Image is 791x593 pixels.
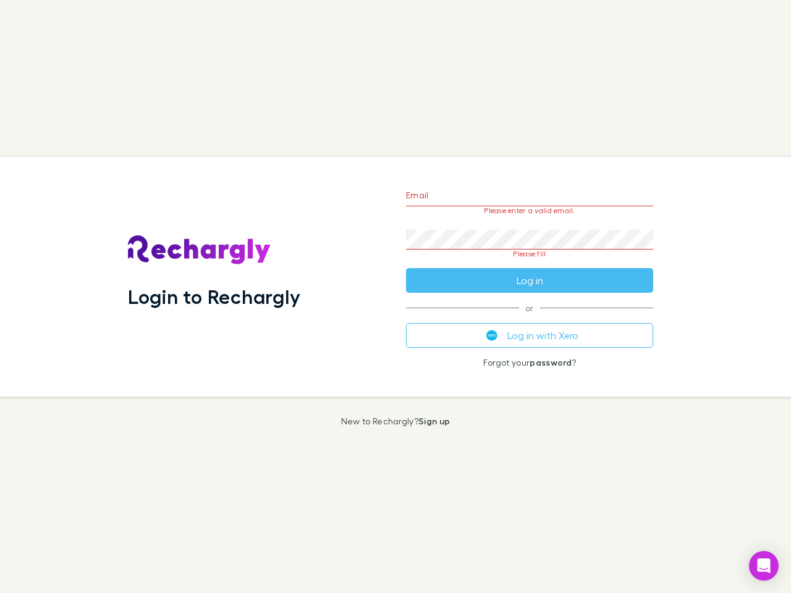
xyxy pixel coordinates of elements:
img: Xero's logo [486,330,497,341]
img: Rechargly's Logo [128,235,271,265]
a: Sign up [418,416,450,426]
div: Open Intercom Messenger [749,551,779,581]
p: Please fill [406,250,653,258]
p: Please enter a valid email. [406,206,653,215]
p: Forgot your ? [406,358,653,368]
button: Log in with Xero [406,323,653,348]
button: Log in [406,268,653,293]
p: New to Rechargly? [341,416,450,426]
h1: Login to Rechargly [128,285,300,308]
a: password [530,357,572,368]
